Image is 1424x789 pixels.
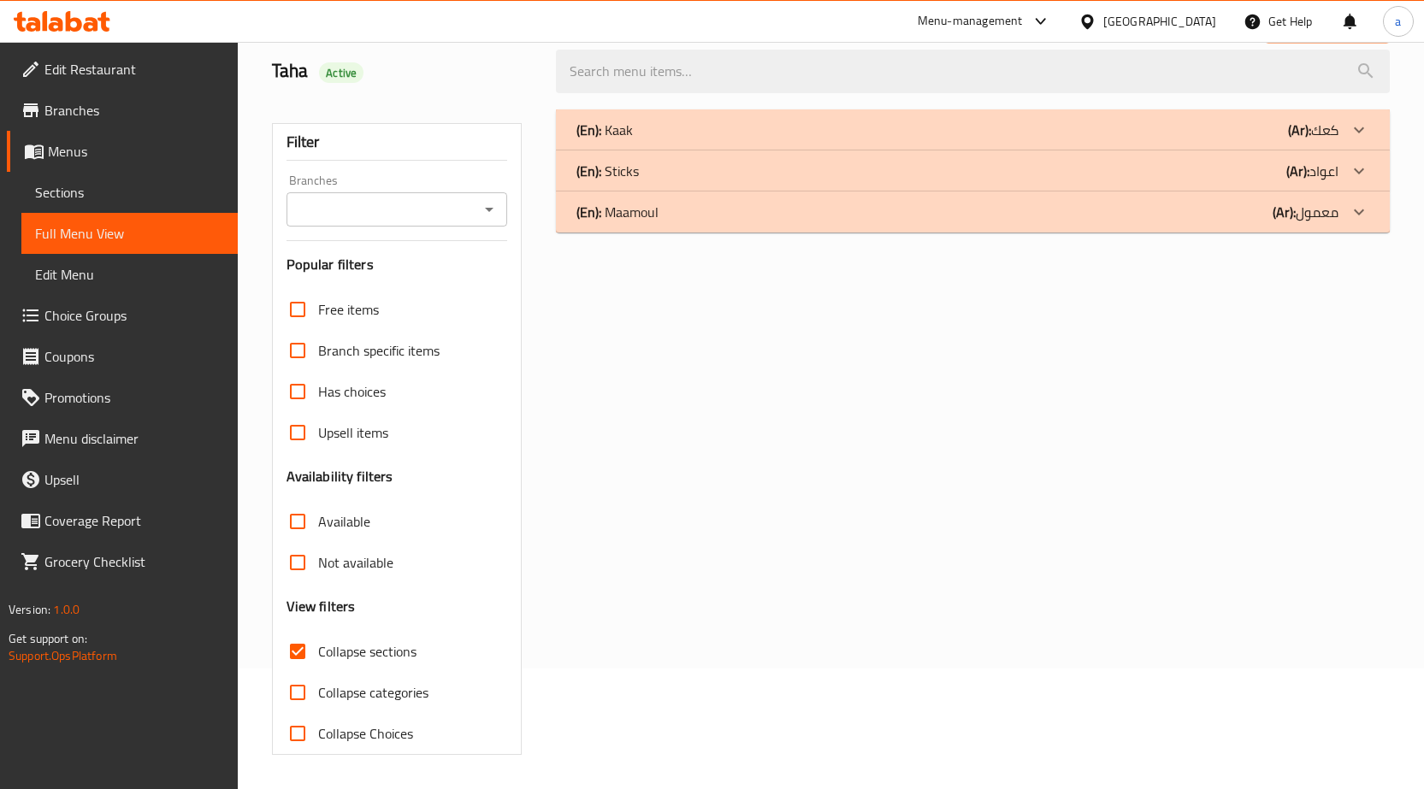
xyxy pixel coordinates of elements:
[318,381,386,402] span: Has choices
[35,182,224,203] span: Sections
[556,50,1390,93] input: search
[7,377,238,418] a: Promotions
[35,264,224,285] span: Edit Menu
[9,645,117,667] a: Support.OpsPlatform
[44,469,224,490] span: Upsell
[7,90,238,131] a: Branches
[7,500,238,541] a: Coverage Report
[53,598,80,621] span: 1.0.0
[21,213,238,254] a: Full Menu View
[7,49,238,90] a: Edit Restaurant
[7,295,238,336] a: Choice Groups
[576,199,601,225] b: (En):
[1286,158,1309,184] b: (Ar):
[287,597,356,616] h3: View filters
[318,299,379,320] span: Free items
[477,197,501,221] button: Open
[9,627,87,650] span: Get support on:
[576,117,601,143] b: (En):
[7,541,238,582] a: Grocery Checklist
[1288,120,1338,140] p: كعك
[556,150,1390,191] div: (En): Sticks(Ar):اعواد
[44,387,224,408] span: Promotions
[1103,12,1216,31] div: [GEOGRAPHIC_DATA]
[44,59,224,79] span: Edit Restaurant
[35,223,224,244] span: Full Menu View
[7,418,238,459] a: Menu disclaimer
[44,551,224,572] span: Grocery Checklist
[318,723,413,744] span: Collapse Choices
[44,100,224,121] span: Branches
[44,346,224,367] span: Coupons
[48,141,224,162] span: Menus
[318,552,393,573] span: Not available
[918,11,1023,32] div: Menu-management
[272,58,536,84] h2: Taha
[1288,117,1311,143] b: (Ar):
[7,336,238,377] a: Coupons
[556,191,1390,233] div: (En): Maamoul(Ar):معمول
[7,131,238,172] a: Menus
[287,467,393,486] h3: Availability filters
[21,172,238,213] a: Sections
[287,255,508,274] h3: Popular filters
[318,340,440,361] span: Branch specific items
[556,109,1390,150] div: (En): Kaak(Ar):كعك
[318,682,428,703] span: Collapse categories
[1395,12,1401,31] span: a
[318,511,370,532] span: Available
[319,65,363,81] span: Active
[1273,202,1338,222] p: معمول
[576,120,633,140] p: Kaak
[287,124,508,161] div: Filter
[44,428,224,449] span: Menu disclaimer
[9,598,50,621] span: Version:
[576,158,601,184] b: (En):
[1273,199,1296,225] b: (Ar):
[21,254,238,295] a: Edit Menu
[44,510,224,531] span: Coverage Report
[7,459,238,500] a: Upsell
[318,422,388,443] span: Upsell items
[1286,161,1338,181] p: اعواد
[576,161,639,181] p: Sticks
[44,305,224,326] span: Choice Groups
[318,641,417,662] span: Collapse sections
[576,202,659,222] p: Maamoul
